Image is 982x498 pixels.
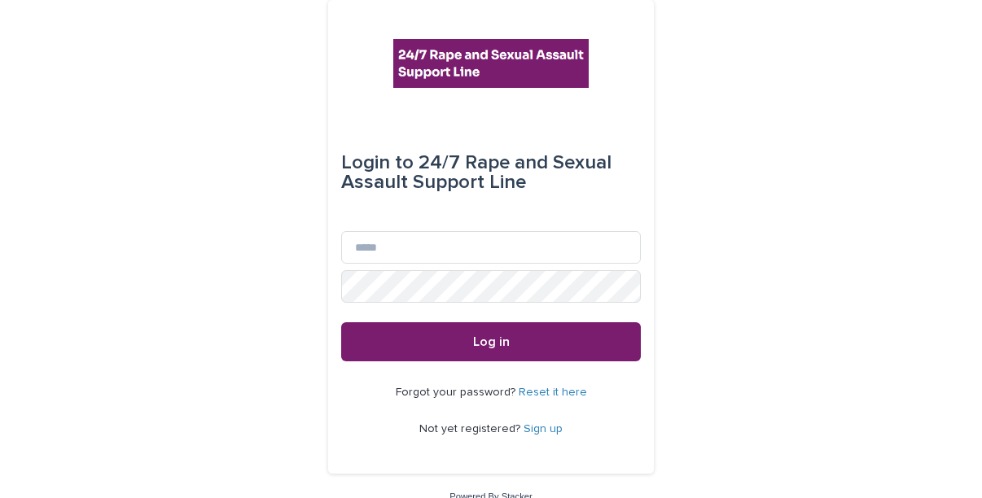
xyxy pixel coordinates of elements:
[393,39,589,88] img: rhQMoQhaT3yELyF149Cw
[524,423,563,435] a: Sign up
[341,153,414,173] span: Login to
[473,335,510,348] span: Log in
[341,322,641,361] button: Log in
[519,387,587,398] a: Reset it here
[341,140,641,205] div: 24/7 Rape and Sexual Assault Support Line
[396,387,519,398] span: Forgot your password?
[419,423,524,435] span: Not yet registered?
